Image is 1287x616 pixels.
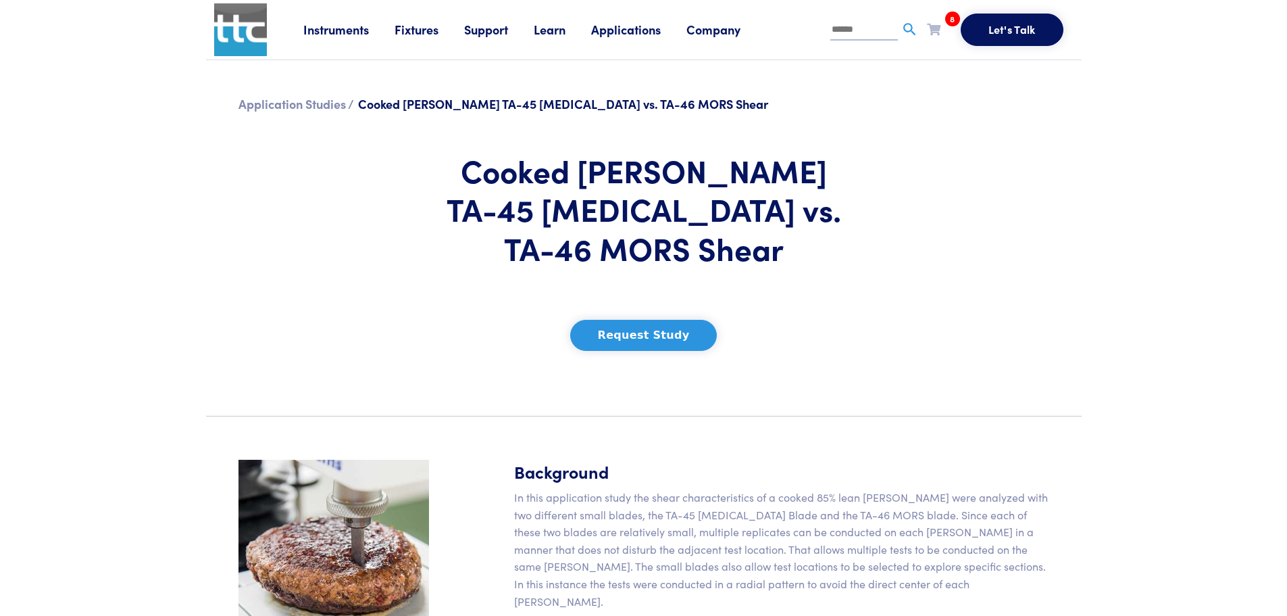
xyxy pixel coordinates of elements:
a: Support [464,21,534,38]
p: In this application study the shear characteristics of a cooked 85% lean [PERSON_NAME] were analy... [514,489,1049,610]
button: Let's Talk [961,14,1063,46]
a: Company [686,21,766,38]
a: Applications [591,21,686,38]
a: 8 [927,20,940,37]
a: Learn [534,21,591,38]
img: ttc_logo_1x1_v1.0.png [214,3,267,56]
h1: Cooked [PERSON_NAME] TA-45 [MEDICAL_DATA] vs. TA-46 MORS Shear [445,151,842,268]
span: Cooked [PERSON_NAME] TA-45 [MEDICAL_DATA] vs. TA-46 MORS Shear [358,95,768,112]
a: Fixtures [395,21,464,38]
span: 8 [945,11,960,26]
a: Instruments [303,21,395,38]
h5: Background [514,460,1049,483]
button: Request Study [570,320,717,351]
a: Application Studies / [238,95,354,112]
